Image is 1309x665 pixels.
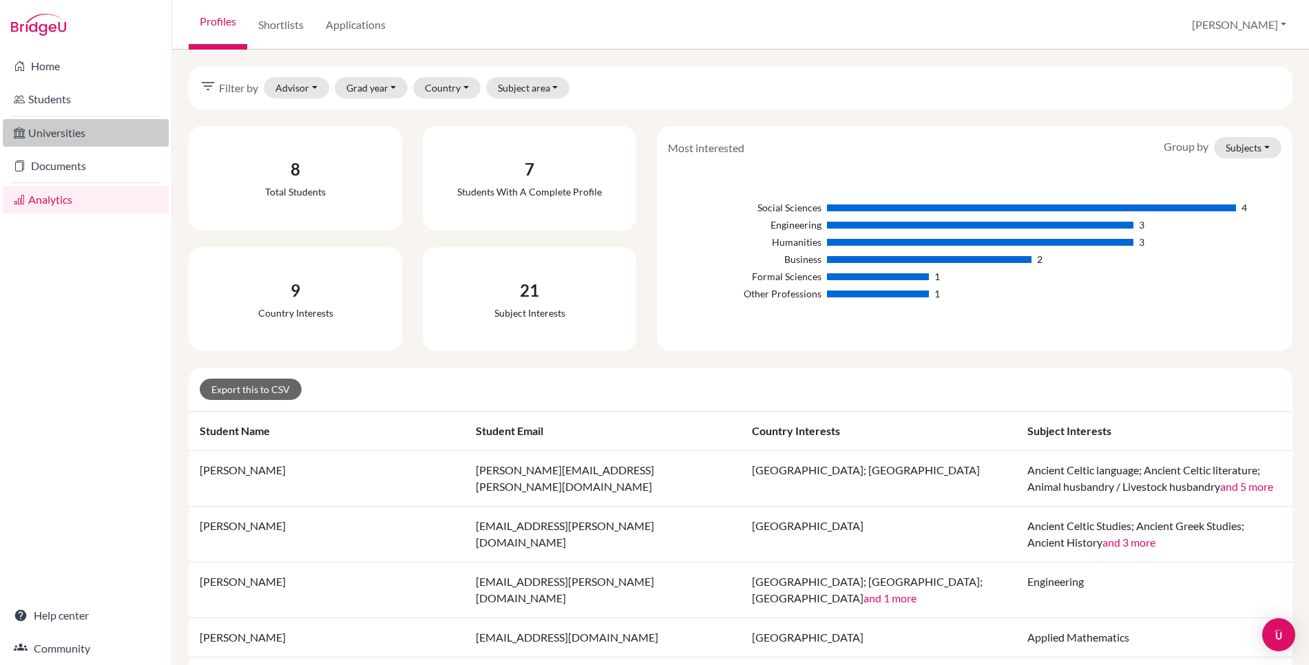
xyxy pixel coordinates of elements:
[741,562,1017,618] td: [GEOGRAPHIC_DATA]; [GEOGRAPHIC_DATA]; [GEOGRAPHIC_DATA]
[3,52,169,80] a: Home
[465,507,741,562] td: [EMAIL_ADDRESS][PERSON_NAME][DOMAIN_NAME]
[11,14,66,36] img: Bridge-U
[189,412,465,451] th: Student name
[200,379,302,400] a: Export this to CSV
[457,184,602,199] div: Students with a complete profile
[1139,235,1144,249] div: 3
[494,306,565,320] div: Subject interests
[934,269,940,284] div: 1
[189,562,465,618] td: [PERSON_NAME]
[1016,507,1292,562] td: Ancient Celtic Studies; Ancient Greek Studies; Ancient History
[1102,534,1155,551] button: and 3 more
[258,306,333,320] div: Country interests
[457,157,602,182] div: 7
[3,635,169,662] a: Community
[413,77,481,98] button: Country
[465,451,741,507] td: [PERSON_NAME][EMAIL_ADDRESS][PERSON_NAME][DOMAIN_NAME]
[668,252,821,266] div: Business
[1139,218,1144,232] div: 3
[200,78,216,94] i: filter_list
[465,562,741,618] td: [EMAIL_ADDRESS][PERSON_NAME][DOMAIN_NAME]
[1220,478,1273,495] button: and 5 more
[741,507,1017,562] td: [GEOGRAPHIC_DATA]
[668,218,821,232] div: Engineering
[258,278,333,303] div: 9
[1016,412,1292,451] th: Subject interests
[1262,618,1295,651] div: Open Intercom Messenger
[219,80,258,96] span: Filter by
[668,235,821,249] div: Humanities
[189,451,465,507] td: [PERSON_NAME]
[3,152,169,180] a: Documents
[1037,252,1043,266] div: 2
[264,77,329,98] button: Advisor
[3,85,169,113] a: Students
[189,618,465,657] td: [PERSON_NAME]
[668,269,821,284] div: Formal Sciences
[465,618,741,657] td: [EMAIL_ADDRESS][DOMAIN_NAME]
[741,412,1017,451] th: Country interests
[1016,618,1292,657] td: Applied Mathematics
[1153,137,1292,158] div: Group by
[3,119,169,147] a: Universities
[863,590,917,606] button: and 1 more
[486,77,570,98] button: Subject area
[3,186,169,213] a: Analytics
[934,286,940,301] div: 1
[1016,451,1292,507] td: Ancient Celtic language; Ancient Celtic literature; Animal husbandry / Livestock husbandry
[465,412,741,451] th: Student email
[335,77,408,98] button: Grad year
[3,602,169,629] a: Help center
[741,618,1017,657] td: [GEOGRAPHIC_DATA]
[265,184,326,199] div: Total students
[265,157,326,182] div: 8
[658,140,755,156] div: Most interested
[668,200,821,215] div: Social Sciences
[189,507,465,562] td: [PERSON_NAME]
[1242,200,1247,215] div: 4
[741,451,1017,507] td: [GEOGRAPHIC_DATA]; [GEOGRAPHIC_DATA]
[1214,137,1281,158] button: Subjects
[494,278,565,303] div: 21
[1186,12,1292,38] button: [PERSON_NAME]
[1016,562,1292,618] td: Engineering
[668,286,821,301] div: Other Professions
